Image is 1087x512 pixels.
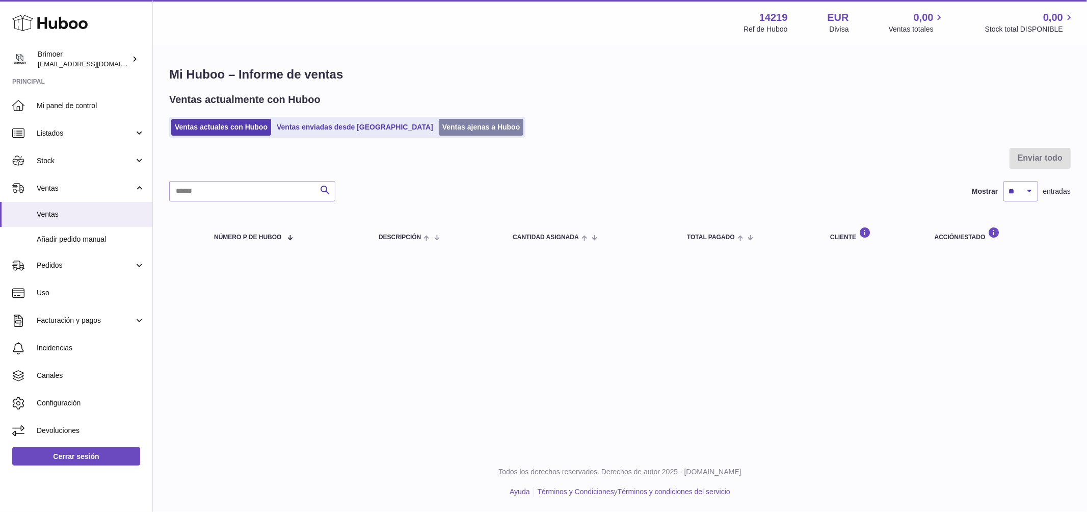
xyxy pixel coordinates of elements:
[37,343,145,353] span: Incidencias
[1043,11,1063,24] span: 0,00
[38,49,129,69] div: Brimoer
[214,234,281,241] span: número P de Huboo
[37,101,145,111] span: Mi panel de control
[935,227,1061,241] div: Acción/Estado
[538,488,614,496] a: Términos y Condiciones
[914,11,934,24] span: 0,00
[12,52,28,67] img: oroses@renuevo.es
[828,11,849,24] strong: EUR
[37,210,145,219] span: Ventas
[37,426,145,436] span: Devoluciones
[37,316,134,325] span: Facturación y pagos
[37,288,145,298] span: Uso
[169,93,321,107] h2: Ventas actualmente con Huboo
[889,11,945,34] a: 0,00 Ventas totales
[972,187,998,196] label: Mostrar
[38,60,150,68] span: [EMAIL_ADDRESS][DOMAIN_NAME]
[169,66,1071,83] h1: Mi Huboo – Informe de ventas
[1043,187,1071,196] span: entradas
[687,234,735,241] span: Total pagado
[37,156,134,166] span: Stock
[37,184,134,193] span: Ventas
[985,11,1075,34] a: 0,00 Stock total DISPONIBLE
[985,24,1075,34] span: Stock total DISPONIBLE
[513,234,579,241] span: Cantidad ASIGNADA
[379,234,421,241] span: Descripción
[37,235,145,244] span: Añadir pedido manual
[273,119,437,136] a: Ventas enviadas desde [GEOGRAPHIC_DATA]
[37,129,134,138] span: Listados
[744,24,787,34] div: Ref de Huboo
[12,447,140,466] a: Cerrar sesión
[830,24,849,34] div: Divisa
[161,467,1079,477] p: Todos los derechos reservados. Derechos de autor 2025 - [DOMAIN_NAME]
[759,11,788,24] strong: 14219
[510,488,529,496] a: Ayuda
[889,24,945,34] span: Ventas totales
[618,488,730,496] a: Términos y condiciones del servicio
[534,487,730,497] li: y
[37,261,134,270] span: Pedidos
[439,119,524,136] a: Ventas ajenas a Huboo
[830,227,914,241] div: Cliente
[37,371,145,380] span: Canales
[37,398,145,408] span: Configuración
[171,119,271,136] a: Ventas actuales con Huboo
